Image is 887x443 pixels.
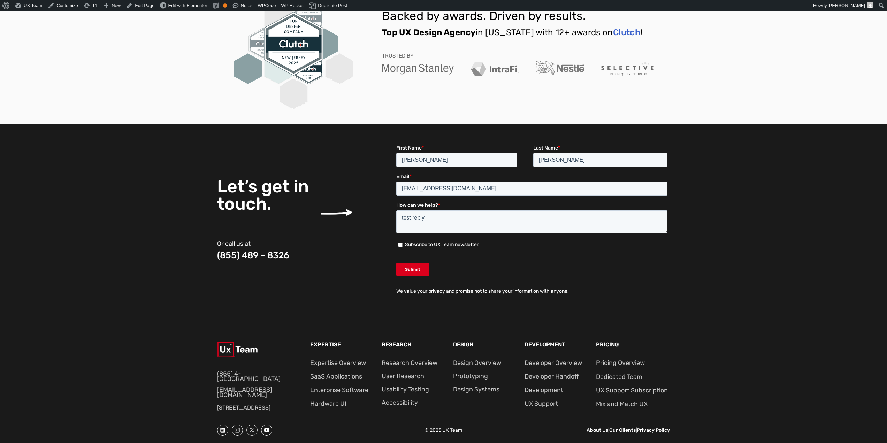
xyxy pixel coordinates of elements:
[223,3,227,8] div: OK
[613,28,640,37] a: Clutch
[396,288,670,295] p: We value your privacy and promise not to share your information with anyone.
[587,427,608,433] a: About Us
[382,63,454,75] img: Morgan Stanley
[525,386,563,394] a: Development
[382,359,437,367] a: Research Overview
[321,209,352,216] img: arrow pointing to the right
[536,61,584,75] img: Nestle
[596,400,648,408] a: Mix and Match UX
[382,372,424,380] a: User Research
[382,27,654,38] p: in [US_STATE] with 12+ awards on !
[525,359,582,367] a: Developer Overview
[828,3,865,8] span: [PERSON_NAME]
[382,342,445,347] p: Research
[310,373,362,380] a: SaaS Applications
[382,385,429,393] a: Usability Testing
[310,342,373,347] p: Expertise
[217,403,295,412] p: [STREET_ADDRESS]
[525,400,558,407] a: UX Support
[217,250,289,260] a: (855) 489 – 8326
[596,342,670,347] p: Pricing
[310,359,366,367] a: Expertise Overview
[382,28,475,37] strong: Top UX Design Agency
[217,239,308,249] p: Or call us at
[608,427,609,433] a: |
[310,400,346,407] a: Hardware UI
[609,427,636,433] a: Our Clients
[596,373,642,381] a: Dedicated Team
[382,9,586,23] span: Backed by awards. Driven by results.
[217,342,258,357] img: Ux team logo
[235,427,240,433] svg: instagram
[471,62,519,76] img: IntraFi
[264,427,269,433] svg: youtube
[453,385,499,393] a: Design Systems
[596,387,668,394] a: UX Support Subscription
[852,410,887,443] iframe: Chat Widget
[217,425,228,436] a: 1 circle
[636,427,637,433] a: |
[217,370,281,383] a: (855) 4-[GEOGRAPHIC_DATA]
[168,3,207,8] span: Edit with Elementor
[396,145,670,282] iframe: Form 0
[453,372,488,380] a: Prototyping
[382,399,418,406] a: Accessibility
[453,359,501,367] a: Design Overview
[249,427,255,433] svg: x
[425,427,462,433] span: © 2025 UX Team
[596,359,645,367] a: Pricing Overview
[217,178,312,213] h3: Let’s get in touch.
[601,62,654,76] img: Selective
[525,373,579,380] a: Developer Handoff
[310,386,368,394] a: Enterprise Software
[382,53,414,59] p: TRUSTED BY
[525,342,588,347] p: Development
[261,425,272,436] a: youtube
[217,386,272,399] a: [EMAIL_ADDRESS][DOMAIN_NAME]
[232,425,243,436] a: Instagram Social Link
[246,425,258,436] a: X Social Link
[637,427,670,433] a: Privacy Policy
[220,427,225,433] svg: linkedin
[453,342,516,347] p: Design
